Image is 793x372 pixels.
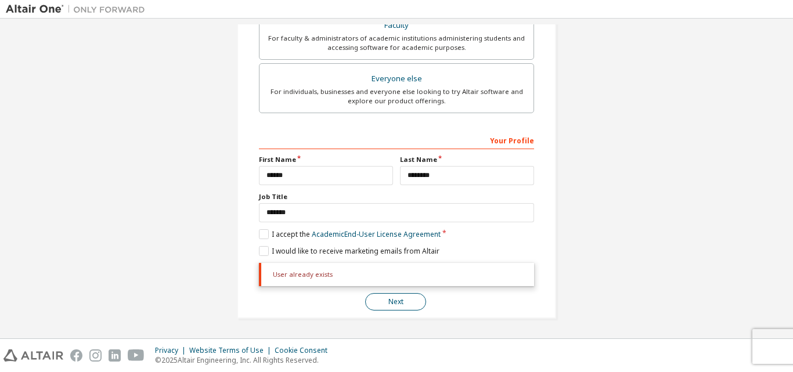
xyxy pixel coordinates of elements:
[365,293,426,310] button: Next
[400,155,534,164] label: Last Name
[275,346,334,355] div: Cookie Consent
[266,87,527,106] div: For individuals, businesses and everyone else looking to try Altair software and explore our prod...
[259,246,439,256] label: I would like to receive marketing emails from Altair
[259,192,534,201] label: Job Title
[259,155,393,164] label: First Name
[155,355,334,365] p: © 2025 Altair Engineering, Inc. All Rights Reserved.
[6,3,151,15] img: Altair One
[3,349,63,362] img: altair_logo.svg
[312,229,441,239] a: Academic End-User License Agreement
[266,71,527,87] div: Everyone else
[266,17,527,34] div: Faculty
[266,34,527,52] div: For faculty & administrators of academic institutions administering students and accessing softwa...
[128,349,145,362] img: youtube.svg
[109,349,121,362] img: linkedin.svg
[89,349,102,362] img: instagram.svg
[259,131,534,149] div: Your Profile
[259,229,441,239] label: I accept the
[70,349,82,362] img: facebook.svg
[189,346,275,355] div: Website Terms of Use
[259,263,534,286] div: User already exists
[155,346,189,355] div: Privacy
